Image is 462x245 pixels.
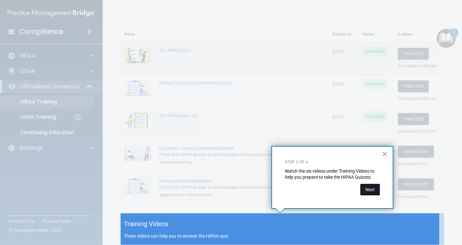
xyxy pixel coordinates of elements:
p: Step 2 of 6 [285,159,380,165]
h5: Training Videos [124,218,169,230]
button: Next [360,184,380,195]
button: Close [382,149,388,159]
p: Watch the six videos under Training Videos to help you prepare to take the HIPAA Quizzes. [285,168,380,181]
p: These videos can help you to answer the HIPAA quiz [124,233,441,239]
